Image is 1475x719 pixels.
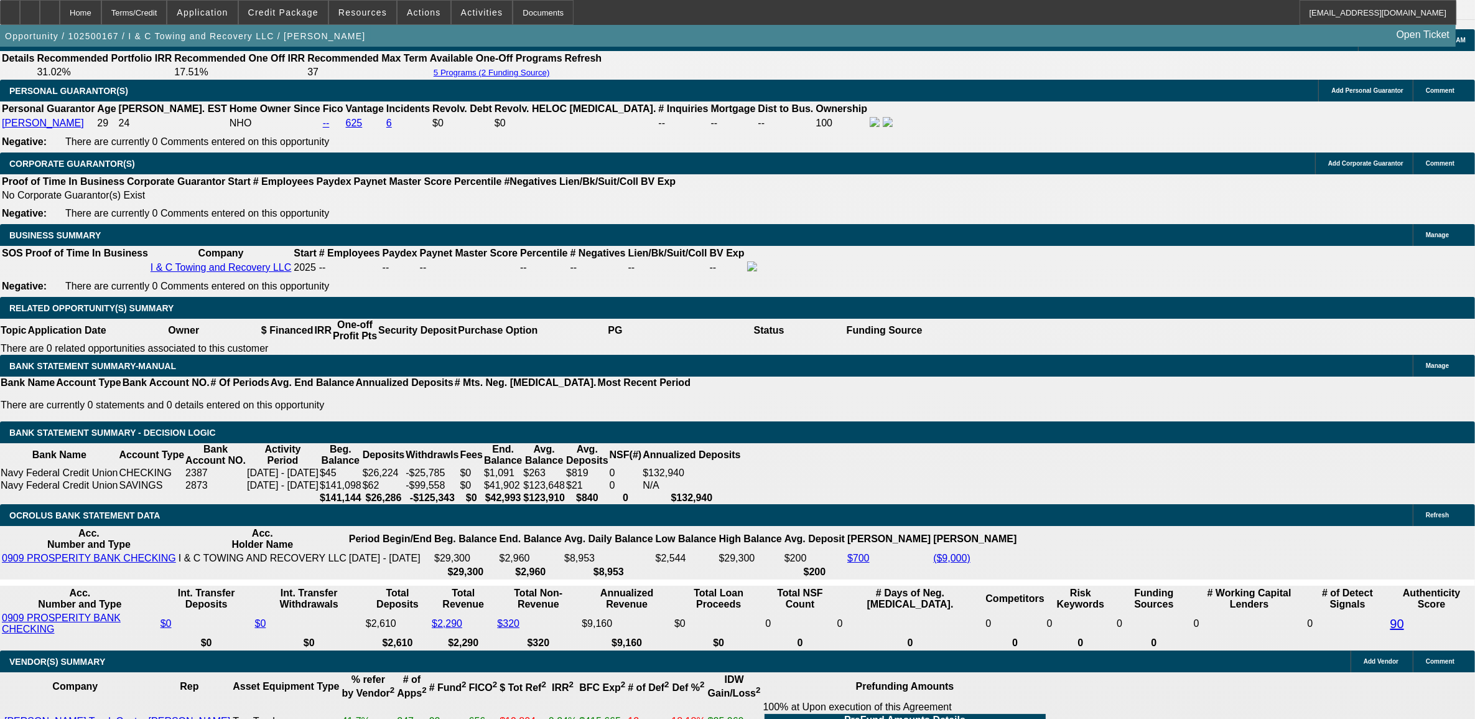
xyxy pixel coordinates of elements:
[9,86,128,96] span: PERSONAL GUARANTOR(S)
[565,492,609,504] th: $840
[294,248,316,258] b: Start
[1046,587,1115,611] th: Risk Keywords
[538,319,692,342] th: PG
[405,479,459,492] td: -$99,558
[174,52,305,65] th: Recommended One Off IRR
[710,116,756,130] td: --
[362,492,406,504] th: $26,286
[460,479,483,492] td: $0
[709,261,745,275] td: --
[432,103,492,114] b: Revolv. Debt
[362,479,406,492] td: $62
[248,7,319,17] span: Credit Package
[329,1,396,24] button: Resources
[405,492,459,504] th: -$125,343
[452,1,513,24] button: Activities
[346,103,384,114] b: Vantage
[9,361,176,371] span: BANK STATEMENT SUMMARY-MANUAL
[434,527,497,551] th: Beg. Balance
[692,319,846,342] th: Status
[365,612,430,636] td: $2,610
[119,467,185,479] td: CHECKING
[846,319,923,342] th: Funding Source
[837,587,984,611] th: # Days of Neg. [MEDICAL_DATA].
[230,103,320,114] b: Home Owner Since
[2,613,121,634] a: 0909 PROSPERITY BANK CHECKING
[784,566,845,578] th: $200
[493,680,497,689] sup: 2
[1116,587,1192,611] th: Funding Sources
[25,247,149,260] th: Proof of Time In Business
[520,248,567,258] b: Percentile
[253,176,314,187] b: # Employees
[122,377,210,389] th: Bank Account NO.
[837,612,984,636] td: 0
[628,261,708,275] td: --
[52,681,98,692] b: Company
[185,443,246,467] th: Bank Account NO.
[270,377,355,389] th: Avg. End Balance
[354,176,452,187] b: Paynet Master Score
[664,680,669,689] sup: 2
[565,479,609,492] td: $21
[564,527,654,551] th: Avg. Daily Balance
[431,587,495,611] th: Total Revenue
[483,443,523,467] th: End. Balance
[383,248,417,258] b: Paydex
[27,319,106,342] th: Application Date
[552,682,574,693] b: IRR
[1390,617,1404,631] a: 90
[1331,87,1403,94] span: Add Personal Guarantor
[642,443,741,467] th: Annualized Deposits
[883,117,893,127] img: linkedin-icon.png
[1307,612,1389,636] td: 0
[239,1,328,24] button: Credit Package
[719,527,783,551] th: High Balance
[2,103,95,114] b: Personal Guarantor
[460,492,483,504] th: $0
[97,103,116,114] b: Age
[167,1,237,24] button: Application
[420,248,518,258] b: Paynet Master Score
[565,443,609,467] th: Avg. Deposits
[119,479,185,492] td: SAVINGS
[815,116,868,130] td: 100
[505,176,557,187] b: #Negatives
[348,527,432,551] th: Period Begin/End
[432,618,462,629] a: $2,290
[847,527,931,551] th: [PERSON_NAME]
[365,637,430,649] th: $2,610
[710,248,745,258] b: BV Exp
[390,685,394,695] sup: 2
[362,443,406,467] th: Deposits
[317,176,351,187] b: Paydex
[65,208,329,219] span: There are currently 0 Comments entered on this opportunity
[495,103,656,114] b: Revolv. HELOC [MEDICAL_DATA].
[469,682,498,693] b: FICO
[700,680,704,689] sup: 2
[386,103,430,114] b: Incidents
[420,262,518,273] div: --
[210,377,270,389] th: # Of Periods
[246,467,319,479] td: [DATE] - [DATE]
[460,443,483,467] th: Fees
[499,527,562,551] th: End. Balance
[1426,362,1449,369] span: Manage
[708,674,761,698] b: IDW Gain/Loss
[1,587,159,611] th: Acc. Number and Type
[65,281,329,291] span: There are currently 0 Comments entered on this opportunity
[229,116,321,130] td: NHO
[564,566,654,578] th: $8,953
[461,7,503,17] span: Activities
[319,248,380,258] b: # Employees
[119,103,227,114] b: [PERSON_NAME]. EST
[386,118,392,128] a: 6
[837,637,984,649] th: 0
[405,443,459,467] th: Withdrawls
[609,443,643,467] th: NSF(#)
[323,103,343,114] b: Fico
[1426,160,1454,167] span: Comment
[765,612,835,636] td: 0
[319,262,326,273] span: --
[355,377,454,389] th: Annualized Deposits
